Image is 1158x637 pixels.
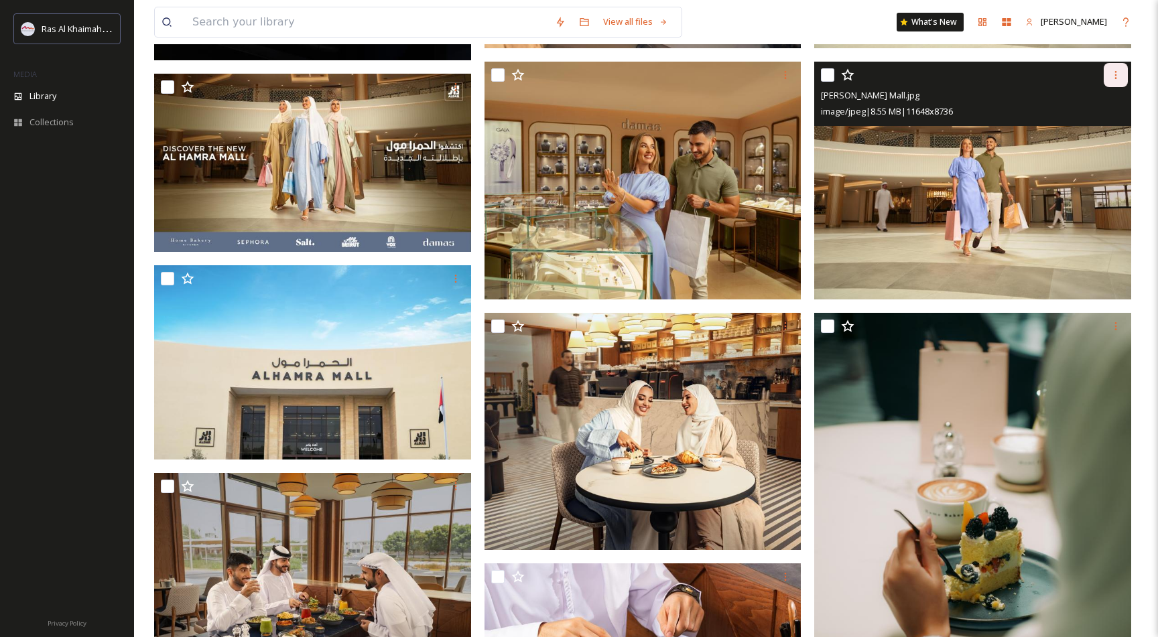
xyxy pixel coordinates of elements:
a: What's New [897,13,964,31]
span: [PERSON_NAME] [1041,15,1107,27]
span: image/jpeg | 8.55 MB | 11648 x 8736 [821,105,953,117]
input: Search your library [186,7,548,37]
span: Privacy Policy [48,619,86,628]
span: [PERSON_NAME] Mall.jpg [821,89,919,101]
img: Al Hamra Mall.jpg [154,74,471,252]
span: Library [29,90,56,102]
img: Al Hamra Mall.jpg [485,313,801,551]
img: Al Hamra Mall.jpg [814,62,1131,299]
a: View all files [596,9,675,35]
img: Logo_RAKTDA_RGB-01.png [21,22,35,36]
span: MEDIA [13,69,37,79]
a: [PERSON_NAME] [1019,9,1114,35]
a: Privacy Policy [48,614,86,630]
img: Al Hamra Mall.jpg [154,265,471,459]
img: Al Hamra Mall.jpg [485,62,801,299]
span: Collections [29,116,74,129]
span: Ras Al Khaimah Tourism Development Authority [42,22,231,35]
